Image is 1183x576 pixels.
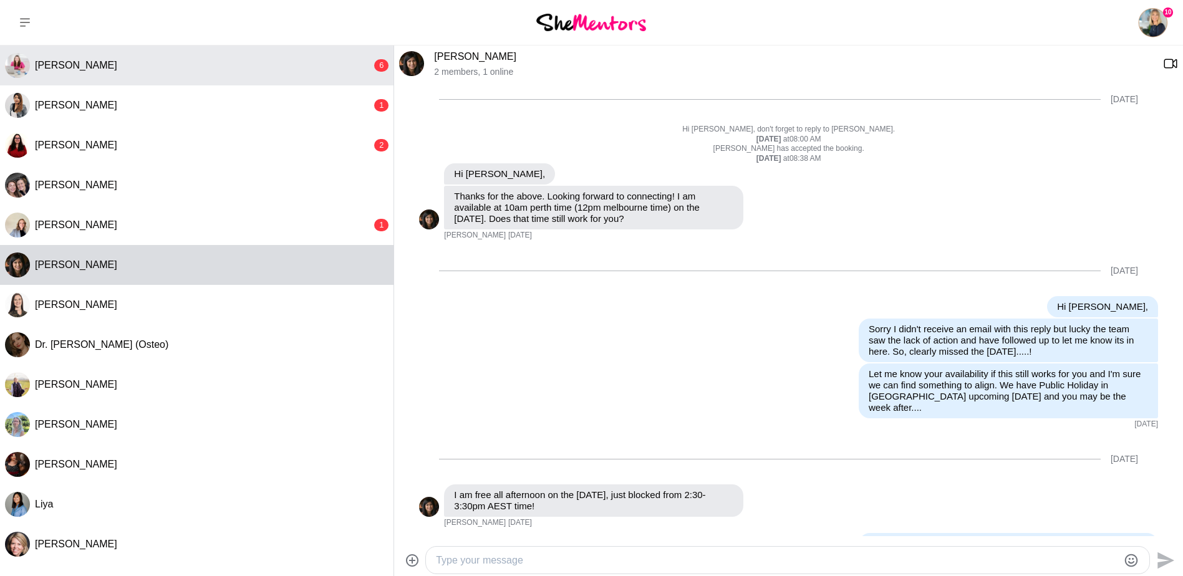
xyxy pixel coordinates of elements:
[419,154,1158,164] div: at 08:38 AM
[5,332,30,357] img: D
[5,412,30,437] div: Claudia Hofmaier
[35,100,117,110] span: [PERSON_NAME]
[419,125,1158,135] p: Hi [PERSON_NAME], don't forget to reply to [PERSON_NAME].
[434,51,516,62] a: [PERSON_NAME]
[35,299,117,310] span: [PERSON_NAME]
[374,139,389,151] div: 2
[1134,420,1158,430] time: 2025-09-23T08:22:53.743Z
[5,93,30,118] div: Rebecca Bak
[454,191,733,224] p: Thanks for the above. Looking forward to connecting! I am available at 10am perth time (12pm melb...
[1111,454,1138,464] div: [DATE]
[5,133,30,158] img: L
[756,135,783,143] strong: [DATE]
[419,497,439,517] img: A
[1057,301,1148,312] p: Hi [PERSON_NAME],
[374,219,389,231] div: 1
[374,59,389,72] div: 6
[419,209,439,229] div: Aneesha Rao
[374,99,389,112] div: 1
[1124,553,1139,568] button: Emoji picker
[5,53,30,78] img: R
[5,133,30,158] div: Lidija McInnes
[5,213,30,238] img: S
[1138,7,1168,37] a: Laura Thain10
[1111,266,1138,276] div: [DATE]
[35,140,117,150] span: [PERSON_NAME]
[35,219,117,230] span: [PERSON_NAME]
[5,173,30,198] div: Melissa Coyne
[434,67,1153,77] p: 2 members , 1 online
[756,154,783,163] strong: [DATE]
[35,459,117,469] span: [PERSON_NAME]
[5,492,30,517] div: Liya
[35,539,117,549] span: [PERSON_NAME]
[419,209,439,229] img: A
[5,452,30,477] img: M
[1138,7,1168,37] img: Laura Thain
[454,168,545,180] p: Hi [PERSON_NAME],
[5,492,30,517] img: L
[508,231,532,241] time: 2025-09-01T00:40:30.386Z
[5,332,30,357] div: Dr. Anastasiya Ovechkin (Osteo)
[5,292,30,317] img: T
[419,135,1158,145] div: at 08:00 AM
[5,173,30,198] img: M
[35,419,117,430] span: [PERSON_NAME]
[444,518,506,528] span: [PERSON_NAME]
[5,213,30,238] div: Sarah Howell
[5,372,30,397] div: Jaclyn Laytt
[399,51,424,76] img: A
[5,252,30,277] div: Aneesha Rao
[35,339,168,350] span: Dr. [PERSON_NAME] (Osteo)
[869,324,1148,357] p: Sorry I didn't receive an email with this reply but lucky the team saw the lack of action and hav...
[5,252,30,277] img: A
[399,51,424,76] div: Aneesha Rao
[5,292,30,317] div: Tahlia Shaw
[444,231,506,241] span: [PERSON_NAME]
[5,532,30,557] div: Susan Elford
[35,60,117,70] span: [PERSON_NAME]
[1163,7,1173,17] span: 10
[508,518,532,528] time: 2025-09-24T00:01:05.846Z
[35,379,117,390] span: [PERSON_NAME]
[436,553,1118,568] textarea: Type your message
[869,368,1148,413] p: Let me know your availability if this still works for you and I'm sure we can find something to a...
[5,452,30,477] div: Melissa Rodda
[35,259,117,270] span: [PERSON_NAME]
[1150,546,1178,574] button: Send
[5,532,30,557] img: S
[454,489,733,512] p: I am free all afternoon on the [DATE], just blocked from 2:30-3:30pm AEST time!
[35,499,53,509] span: Liya
[419,144,1158,154] p: [PERSON_NAME] has accepted the booking.
[5,372,30,397] img: J
[536,14,646,31] img: She Mentors Logo
[35,180,117,190] span: [PERSON_NAME]
[1111,94,1138,105] div: [DATE]
[5,93,30,118] img: R
[419,497,439,517] div: Aneesha Rao
[5,53,30,78] div: Rebecca Cofrancesco
[5,412,30,437] img: C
